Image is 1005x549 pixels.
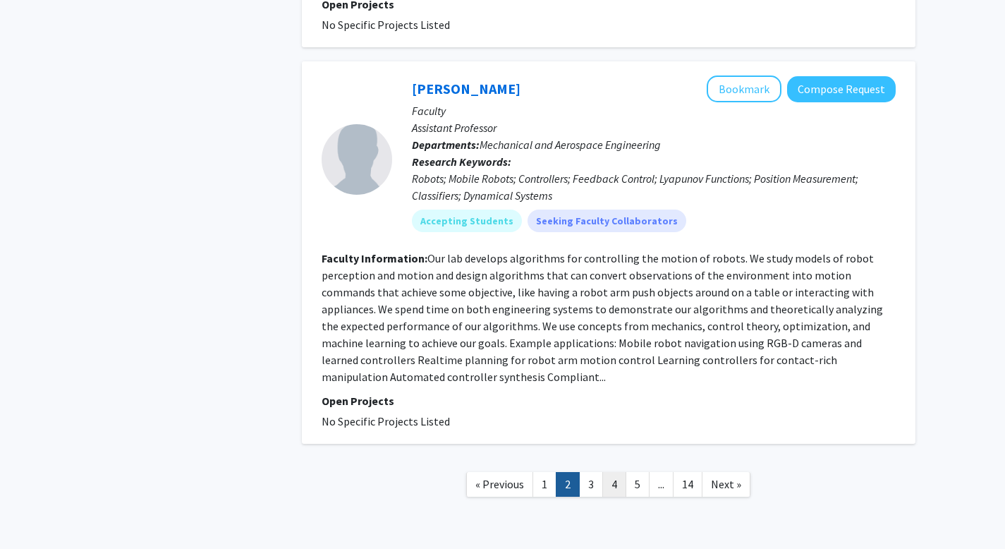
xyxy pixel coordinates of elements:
button: Compose Request to Hasan Poonawala [787,76,896,102]
a: 1 [532,472,556,497]
a: Next [702,472,750,497]
a: 3 [579,472,603,497]
fg-read-more: Our lab develops algorithms for controlling the motion of robots. We study models of robot percep... [322,251,883,384]
iframe: Chat [11,485,60,538]
b: Faculty Information: [322,251,427,265]
p: Faculty [412,102,896,119]
button: Add Hasan Poonawala to Bookmarks [707,76,781,102]
a: 5 [626,472,650,497]
p: Assistant Professor [412,119,896,136]
a: [PERSON_NAME] [412,80,520,97]
a: 2 [556,472,580,497]
a: 14 [673,472,702,497]
nav: Page navigation [302,458,915,515]
b: Research Keywords: [412,155,511,169]
span: Mechanical and Aerospace Engineering [480,138,661,152]
p: Open Projects [322,392,896,409]
b: Departments: [412,138,480,152]
a: Previous [466,472,533,497]
span: ... [658,477,664,491]
div: Robots; Mobile Robots; Controllers; Feedback Control; Lyapunov Functions; Position Measurement; C... [412,170,896,204]
span: Next » [711,477,741,491]
span: No Specific Projects Listed [322,414,450,428]
mat-chip: Seeking Faculty Collaborators [528,210,686,232]
a: 4 [602,472,626,497]
span: No Specific Projects Listed [322,18,450,32]
mat-chip: Accepting Students [412,210,522,232]
span: « Previous [475,477,524,491]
